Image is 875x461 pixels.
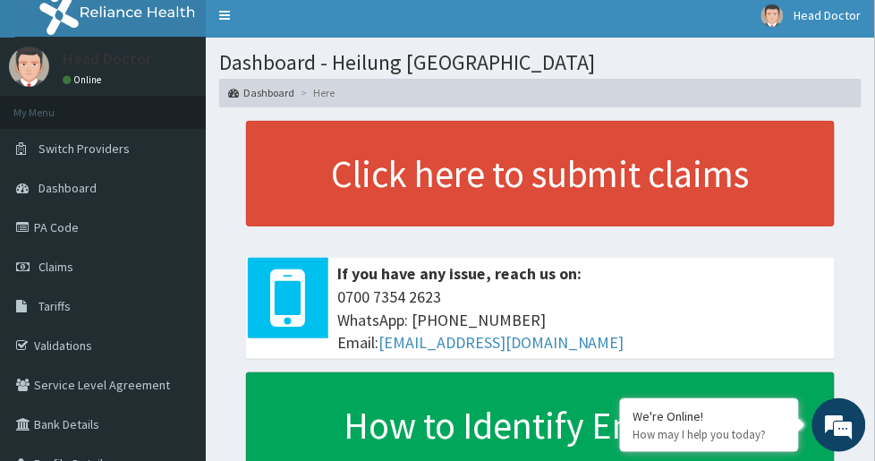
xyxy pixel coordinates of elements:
[378,332,624,353] a: [EMAIL_ADDRESS][DOMAIN_NAME]
[337,286,826,354] span: 0700 7354 2623 WhatsApp: [PHONE_NUMBER] Email:
[93,100,301,124] div: Chat with us now
[38,298,71,314] span: Tariffs
[63,73,106,86] a: Online
[246,121,835,226] a: Click here to submit claims
[228,85,294,100] a: Dashboard
[219,51,862,74] h1: Dashboard - Heilung [GEOGRAPHIC_DATA]
[633,408,786,424] div: We're Online!
[38,141,130,157] span: Switch Providers
[63,51,151,67] p: Head Doctor
[794,7,862,23] span: Head Doctor
[38,259,73,275] span: Claims
[104,124,247,305] span: We're online!
[633,427,786,442] p: How may I help you today?
[9,287,341,350] textarea: Type your message and hit 'Enter'
[38,180,97,196] span: Dashboard
[33,90,72,134] img: d_794563401_company_1708531726252_794563401
[296,85,335,100] li: Here
[337,263,582,284] b: If you have any issue, reach us on:
[9,47,49,87] img: User Image
[293,9,336,52] div: Minimize live chat window
[761,4,784,27] img: User Image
